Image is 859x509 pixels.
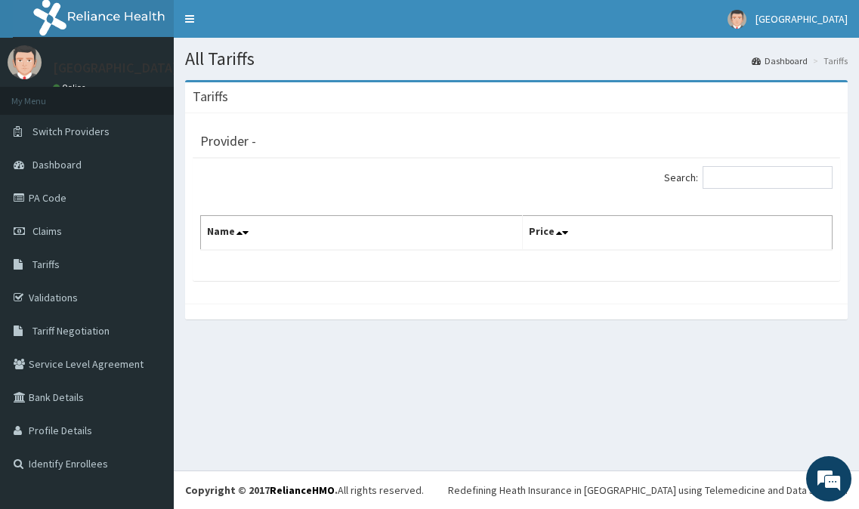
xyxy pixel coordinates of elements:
[53,61,178,75] p: [GEOGRAPHIC_DATA]
[185,483,338,497] strong: Copyright © 2017 .
[728,10,746,29] img: User Image
[32,258,60,271] span: Tariffs
[32,125,110,138] span: Switch Providers
[270,483,335,497] a: RelianceHMO
[174,470,859,509] footer: All rights reserved.
[809,54,848,67] li: Tariffs
[522,216,832,251] th: Price
[8,45,42,79] img: User Image
[448,483,848,498] div: Redefining Heath Insurance in [GEOGRAPHIC_DATA] using Telemedicine and Data Science!
[201,216,523,251] th: Name
[664,166,833,189] label: Search:
[755,12,848,26] span: [GEOGRAPHIC_DATA]
[752,54,808,67] a: Dashboard
[193,90,228,103] h3: Tariffs
[32,324,110,338] span: Tariff Negotiation
[200,134,256,148] h3: Provider -
[703,166,833,189] input: Search:
[185,49,848,69] h1: All Tariffs
[32,224,62,238] span: Claims
[53,82,89,93] a: Online
[32,158,82,171] span: Dashboard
